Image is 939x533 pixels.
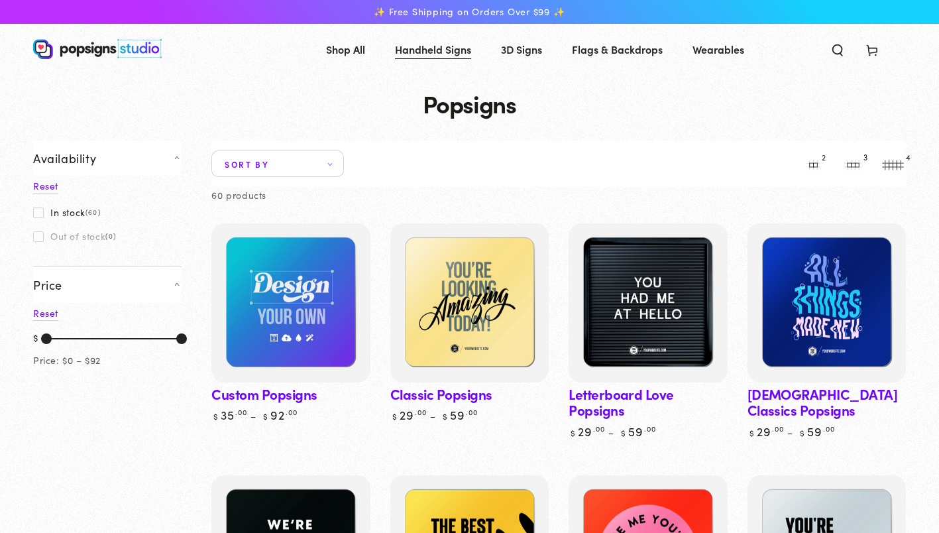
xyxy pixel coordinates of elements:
[211,150,344,177] summary: Sort by
[33,90,906,117] h1: Popsigns
[840,150,866,177] button: 3
[385,32,481,67] a: Handheld Signs
[390,223,549,382] a: Classic PopsignsClassic Popsigns
[33,266,182,302] summary: Price
[33,39,162,59] img: Popsigns Studio
[105,232,116,240] span: (0)
[33,277,62,292] span: Price
[683,32,754,67] a: Wearables
[85,208,101,216] span: (60)
[326,40,365,59] span: Shop All
[572,40,663,59] span: Flags & Backdrops
[569,223,727,382] a: Letterboard Love PopsignsLetterboard Love Popsigns
[33,179,58,194] a: Reset
[33,306,58,321] a: Reset
[692,40,744,59] span: Wearables
[33,150,96,166] span: Availability
[820,34,855,64] summary: Search our site
[747,223,906,382] a: Baptism Classics PopsignsBaptism Classics Popsigns
[501,40,542,59] span: 3D Signs
[211,223,370,382] a: Custom PopsignsCustom Popsigns
[33,141,182,176] summary: Availability
[33,329,38,348] div: $
[316,32,375,67] a: Shop All
[374,6,565,18] span: ✨ Free Shipping on Orders Over $99 ✨
[395,40,471,59] span: Handheld Signs
[211,187,266,204] p: 60 products
[33,231,116,241] label: Out of stock
[491,32,552,67] a: 3D Signs
[562,32,673,67] a: Flags & Backdrops
[33,352,101,369] div: Price: $0 – $92
[800,150,826,177] button: 2
[33,207,101,217] label: In stock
